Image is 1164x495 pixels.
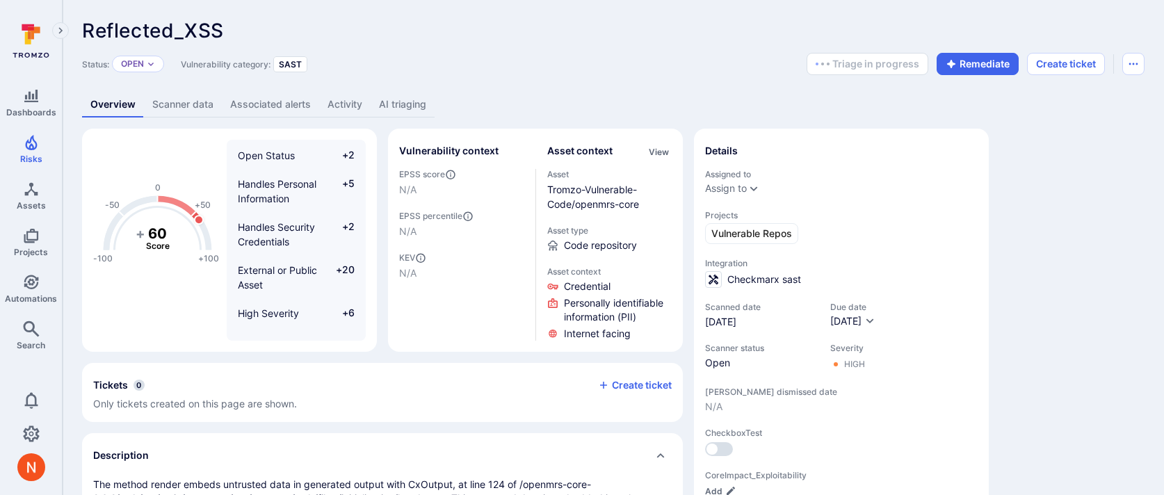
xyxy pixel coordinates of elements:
div: High [844,359,865,370]
span: Click to view evidence [564,279,611,293]
span: +2 [328,148,355,163]
g: The vulnerability score is based on the parameters defined in the settings [130,225,186,252]
span: Handles Security Credentials [238,221,315,247]
a: Scanner data [144,92,222,117]
span: N/A [399,183,524,197]
span: Automations [5,293,57,304]
span: Open [705,356,816,370]
div: SAST [273,56,307,72]
text: +100 [198,253,219,263]
h2: Vulnerability context [399,144,499,158]
span: CheckboxTest [705,428,978,438]
div: Collapse description [82,433,683,478]
span: +5 [328,177,355,206]
span: Vulnerable Repos [711,227,792,241]
tspan: 60 [148,225,167,242]
span: Scanner status [705,343,816,353]
a: Associated alerts [222,92,319,117]
span: N/A [705,400,978,414]
img: ACg8ocIprwjrgDQnDsNSk9Ghn5p5-B8DpAKWoJ5Gi9syOE4K59tr4Q=s96-c [17,453,45,481]
button: Expand dropdown [147,60,155,68]
div: Due date field [830,302,875,329]
section: tickets card [82,363,683,422]
a: Vulnerable Repos [705,223,798,244]
span: Code repository [564,238,637,252]
button: Create ticket [598,379,672,391]
text: +50 [195,200,211,211]
span: Handles Personal Information [238,178,316,204]
button: Open [121,58,144,70]
span: EPSS percentile [399,211,524,222]
span: Status: [82,59,109,70]
div: Neeren Patki [17,453,45,481]
span: External or Public Asset [238,264,317,291]
span: N/A [399,225,524,238]
span: Integration [705,258,978,268]
text: 0 [155,183,161,193]
span: Projects [705,210,978,220]
a: Activity [319,92,371,117]
span: [PERSON_NAME] dismissed date [705,387,978,397]
span: Checkmarx sast [727,273,801,286]
h2: Details [705,144,738,158]
span: Only tickets created on this page are shown. [93,398,297,409]
span: Severity [830,343,865,353]
tspan: + [136,225,145,242]
span: +6 [328,306,355,320]
span: Asset context [547,266,672,277]
span: Click to view evidence [564,296,672,324]
span: Open Status [238,149,295,161]
h2: Tickets [93,378,128,392]
span: +20 [328,263,355,292]
span: Asset type [547,225,672,236]
button: Triage in progress [807,53,928,75]
button: Assign to [705,183,747,194]
span: Asset [547,169,672,179]
button: Options menu [1122,53,1145,75]
span: Risks [20,154,42,164]
text: -50 [105,200,120,211]
span: Assets [17,200,46,211]
span: Search [17,340,45,350]
span: Click to view evidence [564,327,631,341]
button: View [646,147,672,157]
button: [DATE] [830,315,875,329]
button: Expand dropdown [748,183,759,194]
h2: Description [93,448,149,462]
h2: Asset context [547,144,613,158]
span: Projects [14,247,48,257]
img: Loading... [816,63,830,65]
span: 0 [134,380,145,391]
div: Collapse [82,363,683,422]
text: -100 [93,253,113,263]
span: Scanned date [705,302,816,312]
a: AI triaging [371,92,435,117]
a: Overview [82,92,144,117]
span: KEV [399,252,524,263]
span: +2 [328,220,355,249]
text: Score [146,241,170,251]
span: [DATE] [830,315,862,327]
span: Assigned to [705,169,978,179]
div: Vulnerability tabs [82,92,1145,117]
button: Remediate [937,53,1019,75]
span: CoreImpact_Exploitability [705,470,978,480]
span: High Severity [238,307,299,319]
button: Create ticket [1027,53,1105,75]
button: Expand navigation menu [52,22,69,39]
span: Reflected_XSS [82,19,224,42]
a: Tromzo-Vulnerable-Code/openmrs-core [547,184,639,210]
i: Expand navigation menu [56,25,65,37]
span: N/A [399,266,524,280]
span: EPSS score [399,169,524,180]
span: [DATE] [705,315,816,329]
div: Click to view all asset context details [646,144,672,159]
span: Dashboards [6,107,56,117]
span: Vulnerability category: [181,59,270,70]
span: Due date [830,302,875,312]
